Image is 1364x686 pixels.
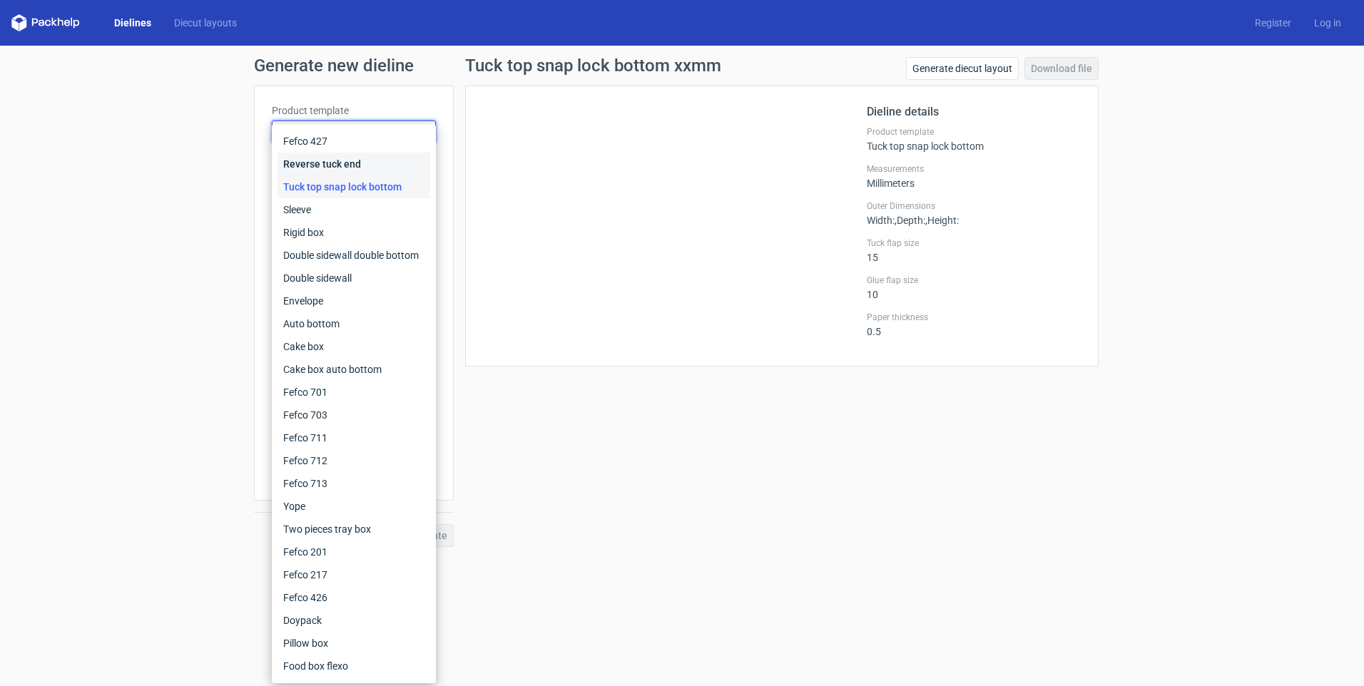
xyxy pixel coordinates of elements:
[278,563,430,586] div: Fefco 217
[1243,16,1303,30] a: Register
[278,609,430,632] div: Doypack
[278,290,430,312] div: Envelope
[278,153,430,175] div: Reverse tuck end
[867,163,1081,175] label: Measurements
[1303,16,1353,30] a: Log in
[278,426,430,449] div: Fefco 711
[103,16,163,30] a: Dielines
[925,215,959,226] span: , Height :
[278,495,430,518] div: Yope
[867,126,1081,138] label: Product template
[272,103,436,118] label: Product template
[867,237,1081,249] label: Tuck flap size
[278,175,430,198] div: Tuck top snap lock bottom
[867,312,1081,323] label: Paper thickness
[278,198,430,221] div: Sleeve
[278,404,430,426] div: Fefco 703
[163,16,248,30] a: Diecut layouts
[278,130,430,153] div: Fefco 427
[867,275,1081,286] label: Glue flap size
[867,312,1081,337] div: 0.5
[278,381,430,404] div: Fefco 701
[278,221,430,244] div: Rigid box
[867,215,895,226] span: Width :
[867,163,1081,189] div: Millimeters
[867,275,1081,300] div: 10
[278,472,430,495] div: Fefco 713
[278,541,430,563] div: Fefco 201
[278,267,430,290] div: Double sidewall
[278,312,430,335] div: Auto bottom
[867,126,1081,152] div: Tuck top snap lock bottom
[867,103,1081,121] h2: Dieline details
[867,237,1081,263] div: 15
[278,632,430,655] div: Pillow box
[278,449,430,472] div: Fefco 712
[895,215,925,226] span: , Depth :
[867,200,1081,212] label: Outer Dimensions
[465,57,721,74] h1: Tuck top snap lock bottom xxmm
[278,244,430,267] div: Double sidewall double bottom
[278,335,430,358] div: Cake box
[278,586,430,609] div: Fefco 426
[254,57,1110,74] h1: Generate new dieline
[278,655,430,677] div: Food box flexo
[906,57,1019,80] a: Generate diecut layout
[278,358,430,381] div: Cake box auto bottom
[278,518,430,541] div: Two pieces tray box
